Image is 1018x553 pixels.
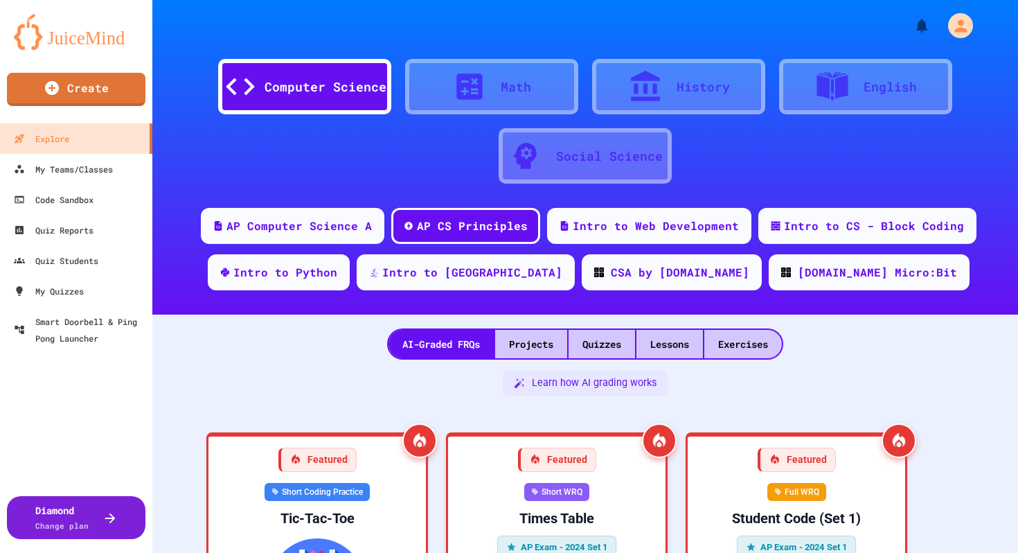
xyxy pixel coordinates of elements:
[569,330,635,358] div: Quizzes
[220,509,415,527] div: Tic-Tac-Toe
[518,448,596,472] div: Featured
[417,218,528,234] div: AP CS Principles
[758,448,836,472] div: Featured
[226,218,372,234] div: AP Computer Science A
[14,191,93,208] div: Code Sandbox
[524,483,589,501] div: Short WRQ
[784,218,964,234] div: Intro to CS - Block Coding
[495,330,567,358] div: Projects
[699,509,894,527] div: Student Code (Set 1)
[611,264,749,281] div: CSA by [DOMAIN_NAME]
[704,330,782,358] div: Exercises
[35,520,89,531] span: Change plan
[888,14,934,37] div: My Notifications
[382,264,562,281] div: Intro to [GEOGRAPHIC_DATA]
[278,448,357,472] div: Featured
[14,14,139,50] img: logo-orange.svg
[781,267,791,277] img: CODE_logo_RGB.png
[389,330,494,358] div: AI-Graded FRQs
[233,264,337,281] div: Intro to Python
[798,264,957,281] div: [DOMAIN_NAME] Micro:Bit
[556,147,663,166] div: Social Science
[960,498,1004,539] iframe: chat widget
[265,78,386,96] div: Computer Science
[864,78,917,96] div: English
[35,503,89,532] div: Diamond
[14,161,113,177] div: My Teams/Classes
[677,78,730,96] div: History
[14,130,69,147] div: Explore
[14,283,84,299] div: My Quizzes
[573,218,739,234] div: Intro to Web Development
[265,483,370,501] div: Short Coding Practice
[636,330,703,358] div: Lessons
[14,252,98,269] div: Quiz Students
[7,496,145,539] button: DiamondChange plan
[903,437,1004,496] iframe: chat widget
[532,376,657,391] span: Learn how AI grading works
[7,73,145,106] a: Create
[459,509,654,527] div: Times Table
[594,267,604,277] img: CODE_logo_RGB.png
[767,483,826,501] div: Full WRQ
[501,78,531,96] div: Math
[14,222,93,238] div: Quiz Reports
[934,10,976,42] div: My Account
[14,313,147,346] div: Smart Doorbell & Ping Pong Launcher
